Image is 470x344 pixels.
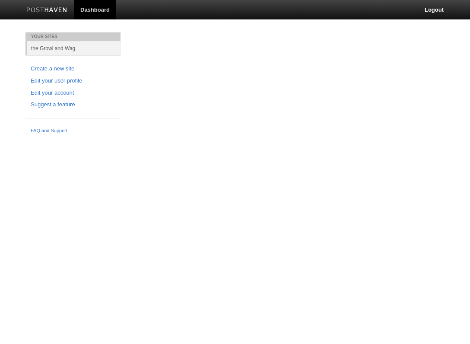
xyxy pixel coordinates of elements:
[31,76,115,86] a: Edit your user profile
[27,41,121,55] a: the Growl and Wag
[31,100,115,109] a: Suggest a feature
[25,32,121,41] li: Your Sites
[31,127,115,135] a: FAQ and Support
[31,89,115,98] a: Edit your account
[26,7,67,14] img: Posthaven-bar
[31,64,115,73] a: Create a new site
